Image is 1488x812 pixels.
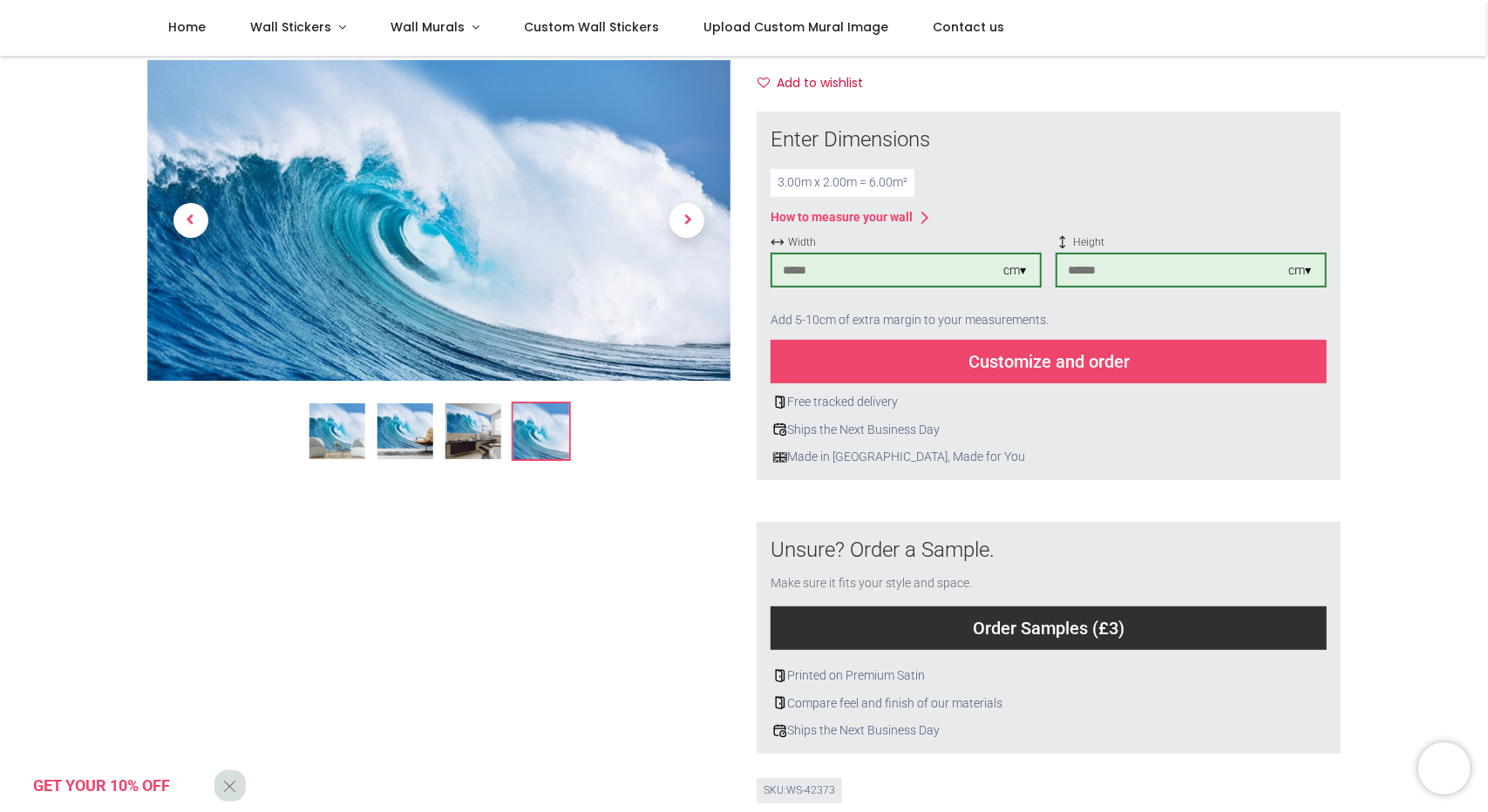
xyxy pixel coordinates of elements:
[309,403,364,459] img: Giant Ocean Wave Wall Mural Wallpaper
[147,109,234,333] a: Previous
[168,18,206,36] span: Home
[933,18,1004,36] span: Contact us
[513,403,568,459] img: WS-42373-04
[771,536,1327,565] div: Unsure? Order a Sample.
[773,450,787,464] img: uk
[771,169,914,197] div: 3.00 m x 2.00 m = 6.00 m²
[771,125,1327,155] div: Enter Dimensions
[147,60,731,381] img: WS-42373-04
[771,575,1327,592] div: Make sure it fits your style and space.
[1003,262,1026,280] div: cm ▾
[524,18,659,36] span: Custom Wall Stickers
[771,722,1327,740] div: Ships the Next Business Day
[771,606,1327,650] div: Order Samples (£3)
[771,340,1327,383] div: Customize and order
[771,209,913,227] div: How to measure your wall
[173,203,208,238] span: Previous
[669,203,704,238] span: Next
[771,394,1327,411] div: Free tracked delivery
[771,235,1042,250] span: Width
[757,778,842,803] div: SKU: WS-42373
[771,695,1327,713] div: Compare feel and finish of our materials
[1288,262,1311,280] div: cm ▾
[1418,742,1471,795] iframe: Brevo live chat
[771,422,1327,439] div: Ships the Next Business Day
[391,18,465,36] span: Wall Murals
[643,109,730,333] a: Next
[758,77,770,89] i: Add to wishlist
[250,18,331,36] span: Wall Stickers
[703,18,888,36] span: Upload Custom Mural Image
[377,403,432,459] img: WS-42373-02
[757,69,878,98] button: Add to wishlistAdd to wishlist
[445,403,500,459] img: WS-42373-03
[771,667,1327,685] div: Printed on Premium Satin
[1056,235,1327,250] span: Height
[771,301,1327,340] div: Add 5-10cm of extra margin to your measurements.
[771,449,1327,466] div: Made in [GEOGRAPHIC_DATA], Made for You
